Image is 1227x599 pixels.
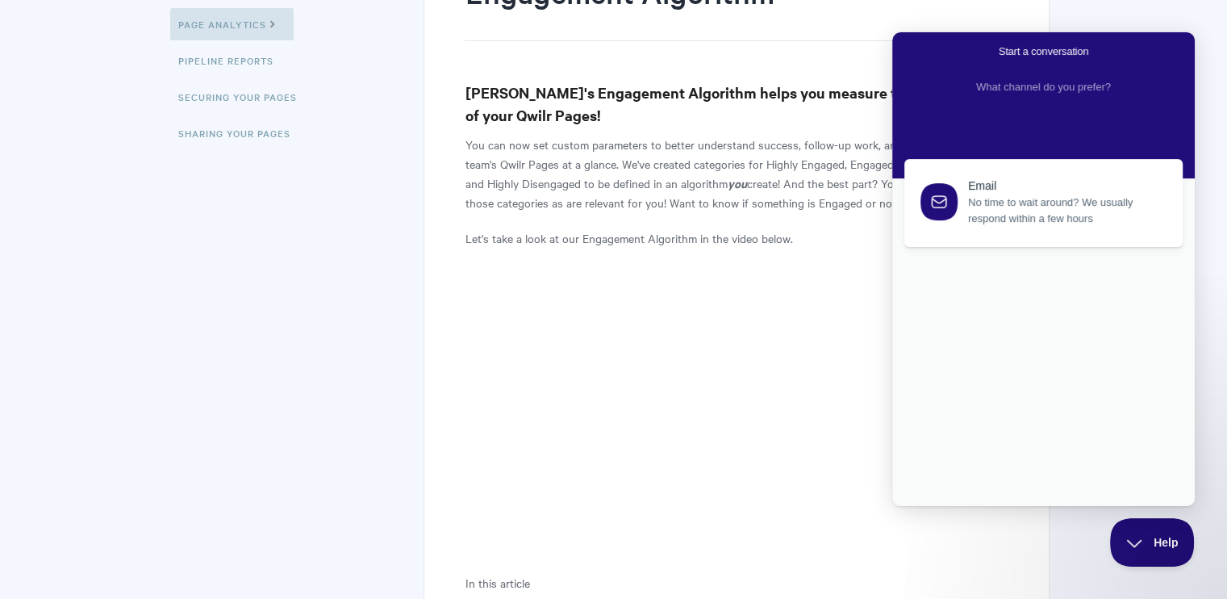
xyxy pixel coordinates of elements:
[892,32,1195,506] iframe: Help Scout Beacon - Live Chat, Contact Form, and Knowledge Base
[465,228,1008,248] p: Let's take a look at our Engagement Algorithm in the video below.
[178,117,303,149] a: Sharing Your Pages
[465,573,1008,593] p: In this article
[465,135,1008,212] p: You can now set custom parameters to better understand success, follow-up work, and categorize yo...
[178,81,309,113] a: Securing Your Pages
[1110,518,1195,567] iframe: Help Scout Beacon - Close
[465,82,1008,127] h3: [PERSON_NAME]'s Engagement Algorithm helps you measure the engagement of your Qwilr Pages!
[170,8,294,40] a: Page Analytics
[178,44,286,77] a: Pipeline reports
[727,174,746,191] strong: you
